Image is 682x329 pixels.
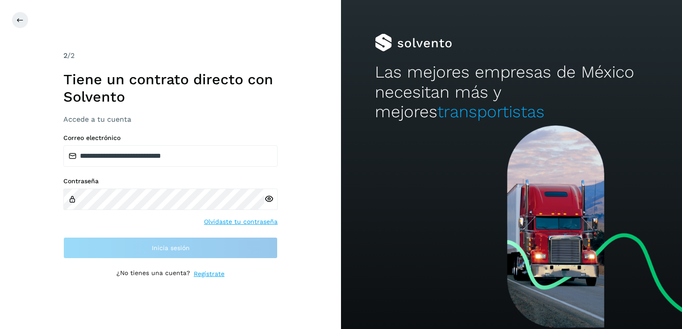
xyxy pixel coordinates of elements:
[204,217,278,226] a: Olvidaste tu contraseña
[63,115,278,123] h3: Accede a tu cuenta
[63,71,278,105] h1: Tiene un contrato directo con Solvento
[116,269,190,279] p: ¿No tienes una cuenta?
[152,245,190,251] span: Inicia sesión
[194,269,225,279] a: Regístrate
[63,134,278,142] label: Correo electrónico
[63,50,278,61] div: /2
[437,102,545,121] span: transportistas
[63,237,278,259] button: Inicia sesión
[63,177,278,185] label: Contraseña
[63,51,67,60] span: 2
[375,62,648,122] h2: Las mejores empresas de México necesitan más y mejores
